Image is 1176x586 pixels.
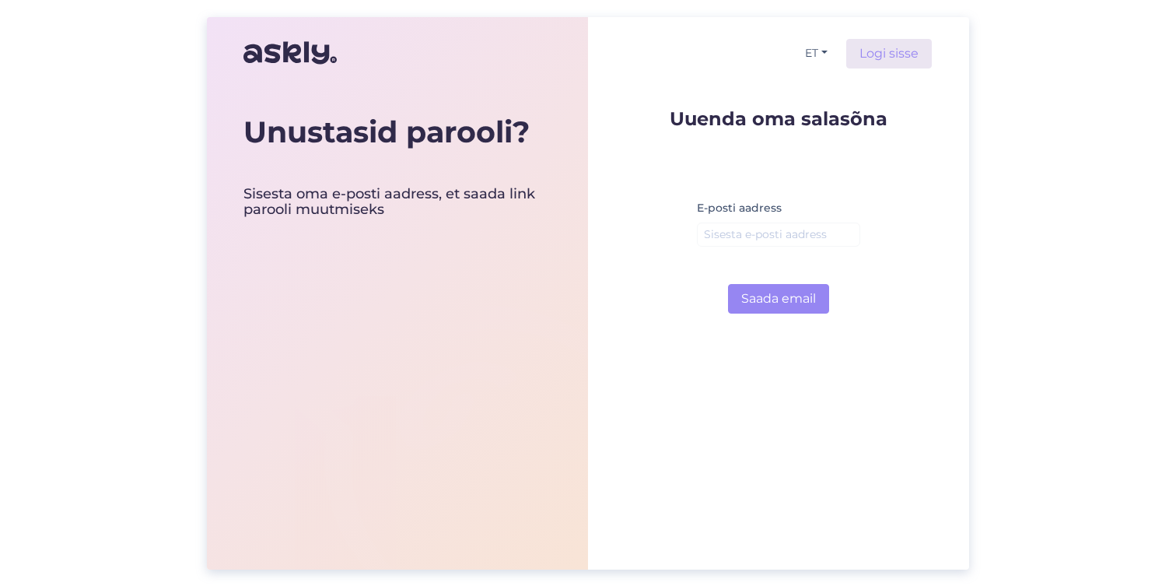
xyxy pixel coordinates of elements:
[697,223,860,247] input: Sisesta e-posti aadress
[728,284,829,314] button: Saada email
[799,42,834,65] button: ET
[243,34,337,72] img: Askly
[243,114,551,150] div: Unustasid parooli?
[670,109,887,128] p: Uuenda oma salasõna
[846,39,932,68] a: Logi sisse
[243,187,551,218] div: Sisesta oma e-posti aadress, et saada link parooli muutmiseks
[697,200,782,216] label: E-posti aadress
